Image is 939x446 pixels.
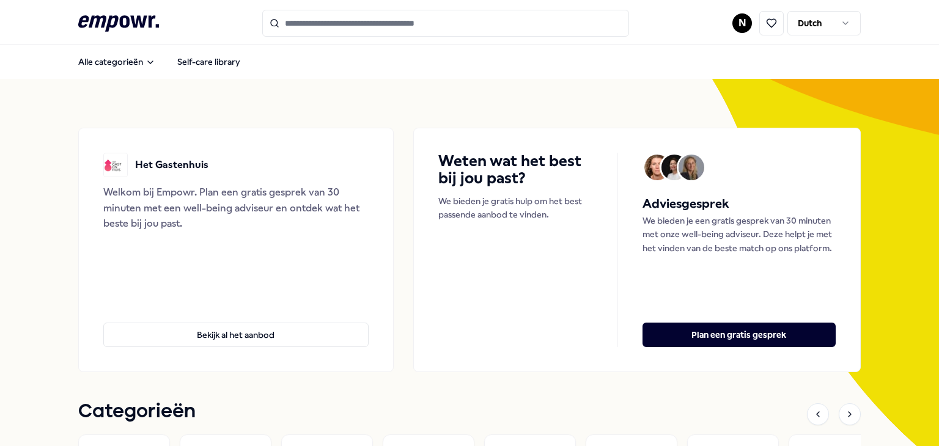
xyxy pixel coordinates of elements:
[103,303,369,347] a: Bekijk al het aanbod
[679,155,704,180] img: Avatar
[135,157,208,173] p: Het Gastenhuis
[644,155,670,180] img: Avatar
[103,153,128,177] img: Het Gastenhuis
[643,323,836,347] button: Plan een gratis gesprek
[68,49,250,74] nav: Main
[643,214,836,255] p: We bieden je een gratis gesprek van 30 minuten met onze well-being adviseur. Deze helpt je met he...
[643,194,836,214] h5: Adviesgesprek
[438,153,593,187] h4: Weten wat het best bij jou past?
[68,49,165,74] button: Alle categorieën
[103,185,369,232] div: Welkom bij Empowr. Plan een gratis gesprek van 30 minuten met een well-being adviseur en ontdek w...
[732,13,752,33] button: N
[78,397,196,427] h1: Categorieën
[103,323,369,347] button: Bekijk al het aanbod
[262,10,629,37] input: Search for products, categories or subcategories
[438,194,593,222] p: We bieden je gratis hulp om het best passende aanbod te vinden.
[168,49,250,74] a: Self-care library
[661,155,687,180] img: Avatar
